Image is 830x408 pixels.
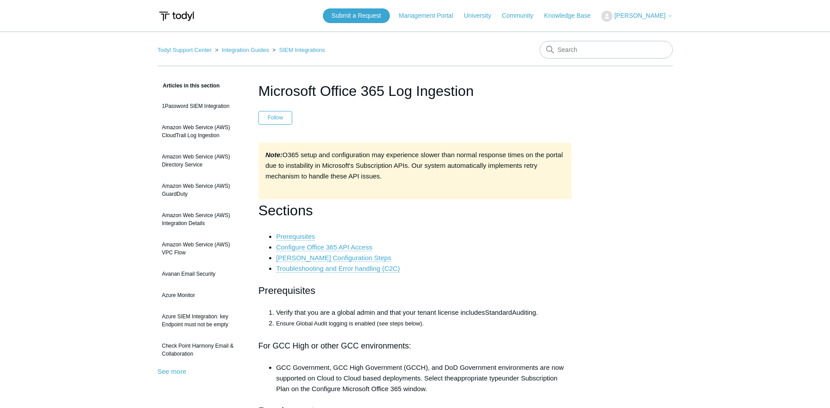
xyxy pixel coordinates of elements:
[258,199,572,222] h1: Sections
[222,47,269,53] a: Integration Guides
[279,47,325,53] a: SIEM Integrations
[540,41,673,59] input: Search
[276,309,485,316] span: Verify that you are a global admin and that your tenant license includes
[544,11,600,20] a: Knowledge Base
[258,111,293,124] button: Follow Article
[614,12,665,19] span: [PERSON_NAME]
[323,8,390,23] a: Submit a Request
[158,236,245,261] a: Amazon Web Service (AWS) VPC Flow
[258,143,572,199] div: O365 setup and configuration may experience slower than normal response times on the portal due t...
[266,151,282,158] strong: Note:
[158,287,245,304] a: Azure Monitor
[464,11,500,20] a: University
[276,320,424,327] span: Ensure Global Audit logging is enabled (see steps below).
[502,11,542,20] a: Community
[158,98,245,115] a: 1Password SIEM Integration
[270,47,325,53] li: SIEM Integrations
[158,265,245,282] a: Avanan Email Security
[399,11,462,20] a: Management Portal
[158,8,195,24] img: Todyl Support Center Help Center home page
[276,265,400,273] a: Troubleshooting and Error handling (C2C)
[158,148,245,173] a: Amazon Web Service (AWS) Directory Service
[512,309,536,316] span: Auditing
[601,11,672,22] button: [PERSON_NAME]
[454,374,502,382] span: appropriate type
[158,207,245,232] a: Amazon Web Service (AWS) Integration Details
[276,254,391,262] a: [PERSON_NAME] Configuration Steps
[258,341,411,350] span: For GCC High or other GCC environments:
[258,283,572,298] h2: Prerequisites
[276,364,564,382] span: GCC Government, GCC High Government (GCCH), and DoD Government environments are now supported on ...
[276,233,315,241] a: Prerequisites
[158,337,245,362] a: Check Point Harmony Email & Collaboration
[258,80,572,102] h1: Microsoft Office 365 Log Ingestion
[158,47,212,53] a: Todyl Support Center
[276,243,373,251] a: Configure Office 365 API Access
[158,47,214,53] li: Todyl Support Center
[158,119,245,144] a: Amazon Web Service (AWS) CloudTrail Log Ingestion
[485,309,512,316] span: Standard
[536,309,538,316] span: .
[158,368,187,375] a: See more
[158,178,245,202] a: Amazon Web Service (AWS) GuardDuty
[276,374,558,392] span: under Subscription Plan on the Configure Microsoft Office 365 window.
[213,47,270,53] li: Integration Guides
[158,83,220,89] span: Articles in this section
[158,308,245,333] a: Azure SIEM Integration: key Endpoint must not be empty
